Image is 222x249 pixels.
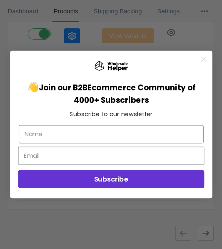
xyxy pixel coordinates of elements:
span: 👋 [27,81,87,94]
span: Join our B2B [38,82,87,93]
span: Ecommerce Community of 4000+ Subscribers [73,82,195,106]
img: Wholesale Helper Logo [94,61,128,72]
input: Email [18,147,204,165]
input: Name [19,125,204,143]
span: Subscribe to our newsletter [70,110,153,118]
button: Subscribe [18,170,204,188]
button: Close dialog [198,53,210,65]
